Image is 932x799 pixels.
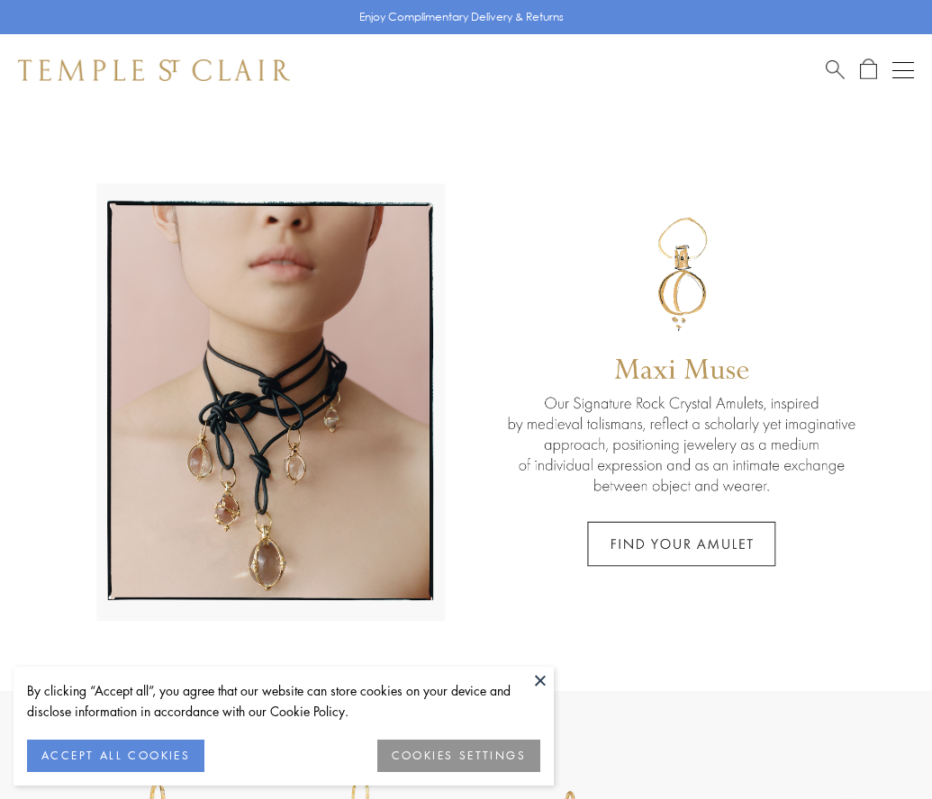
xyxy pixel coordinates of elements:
a: Open Shopping Bag [860,58,877,81]
p: Enjoy Complimentary Delivery & Returns [359,8,564,26]
img: Temple St. Clair [18,59,290,81]
button: Open navigation [892,59,914,81]
div: By clicking “Accept all”, you agree that our website can store cookies on your device and disclos... [27,680,540,722]
button: ACCEPT ALL COOKIES [27,740,204,772]
button: COOKIES SETTINGS [377,740,540,772]
a: Search [826,58,845,81]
